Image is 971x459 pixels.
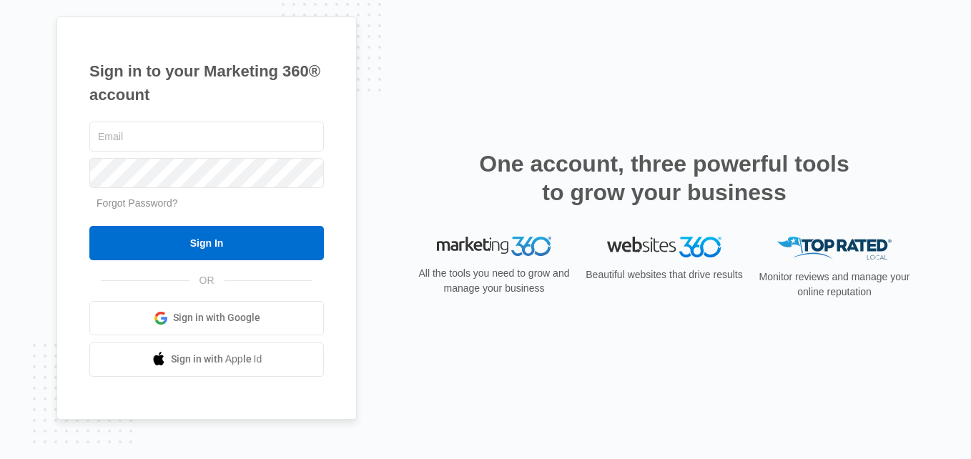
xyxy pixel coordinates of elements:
[89,226,324,260] input: Sign In
[89,301,324,335] a: Sign in with Google
[754,270,915,300] p: Monitor reviews and manage your online reputation
[189,273,225,288] span: OR
[414,266,574,296] p: All the tools you need to grow and manage your business
[584,267,744,282] p: Beautiful websites that drive results
[89,122,324,152] input: Email
[173,310,260,325] span: Sign in with Google
[607,237,721,257] img: Websites 360
[89,342,324,377] a: Sign in with Apple Id
[97,197,178,209] a: Forgot Password?
[171,352,262,367] span: Sign in with Apple Id
[89,59,324,107] h1: Sign in to your Marketing 360® account
[475,149,854,207] h2: One account, three powerful tools to grow your business
[777,237,892,260] img: Top Rated Local
[437,237,551,257] img: Marketing 360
